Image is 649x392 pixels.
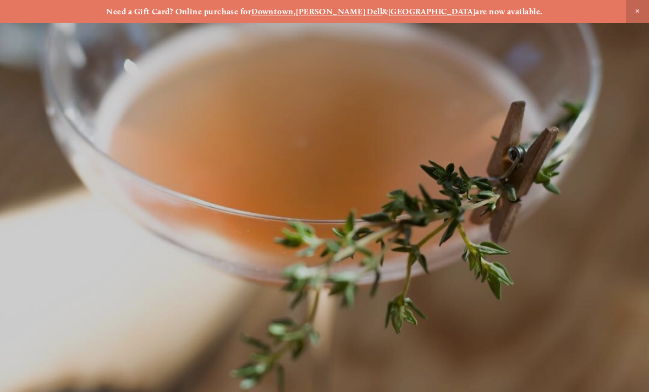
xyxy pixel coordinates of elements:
[388,7,476,16] a: [GEOGRAPHIC_DATA]
[475,7,542,16] strong: are now available.
[296,7,382,16] a: [PERSON_NAME] Dell
[251,7,294,16] a: Downtown
[294,7,296,16] strong: ,
[106,7,251,16] strong: Need a Gift Card? Online purchase for
[382,7,388,16] strong: &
